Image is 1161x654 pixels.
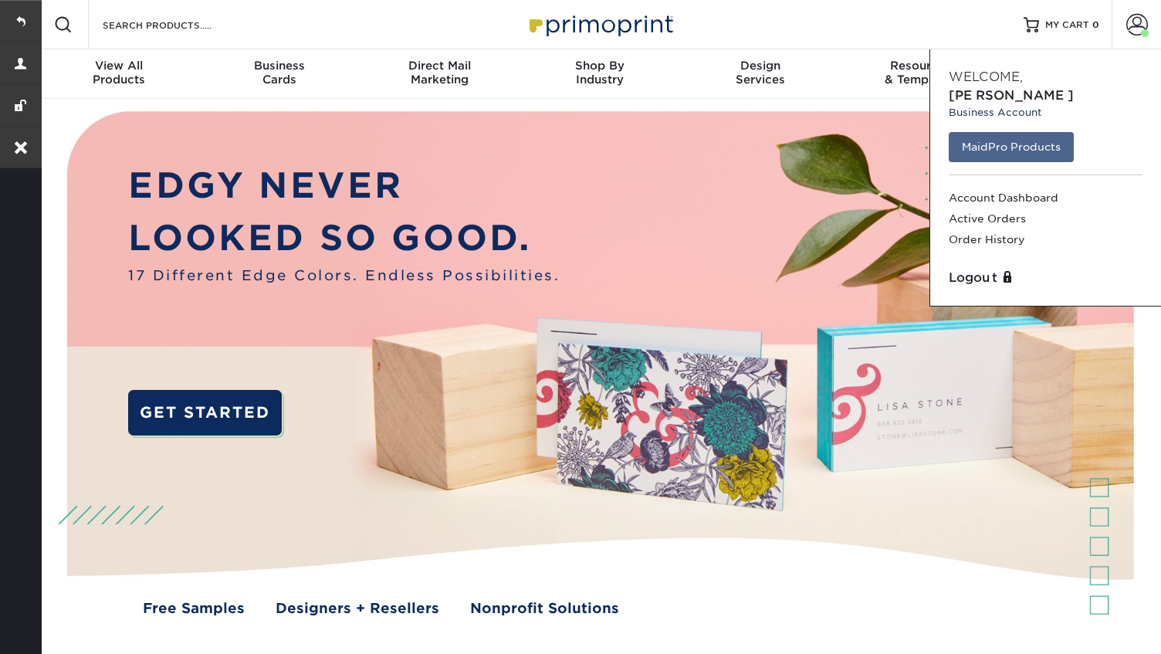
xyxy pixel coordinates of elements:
[199,59,360,86] div: Cards
[1045,19,1089,32] span: MY CART
[39,59,199,73] span: View All
[680,49,841,99] a: DesignServices
[949,69,1023,84] span: Welcome,
[680,59,841,73] span: Design
[949,208,1142,229] a: Active Orders
[520,59,680,73] span: Shop By
[949,88,1074,103] span: [PERSON_NAME]
[39,59,199,86] div: Products
[199,59,360,73] span: Business
[523,8,677,41] img: Primoprint
[949,132,1074,161] a: MaidPro Products
[1092,19,1099,30] span: 0
[276,598,439,618] a: Designers + Resellers
[949,229,1142,250] a: Order History
[199,49,360,99] a: BusinessCards
[520,59,680,86] div: Industry
[949,269,1142,287] a: Logout
[4,607,131,649] iframe: Google Customer Reviews
[128,212,560,265] p: LOOKED SO GOOD.
[128,160,560,212] p: EDGY NEVER
[143,598,245,618] a: Free Samples
[128,390,282,435] a: GET STARTED
[949,105,1142,120] small: Business Account
[841,59,1001,73] span: Resources
[841,49,1001,99] a: Resources& Templates
[101,15,252,34] input: SEARCH PRODUCTS.....
[39,49,199,99] a: View AllProducts
[680,59,841,86] div: Services
[128,265,560,286] span: 17 Different Edge Colors. Endless Possibilities.
[470,598,619,618] a: Nonprofit Solutions
[359,59,520,86] div: Marketing
[841,59,1001,86] div: & Templates
[520,49,680,99] a: Shop ByIndustry
[949,188,1142,208] a: Account Dashboard
[359,49,520,99] a: Direct MailMarketing
[359,59,520,73] span: Direct Mail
